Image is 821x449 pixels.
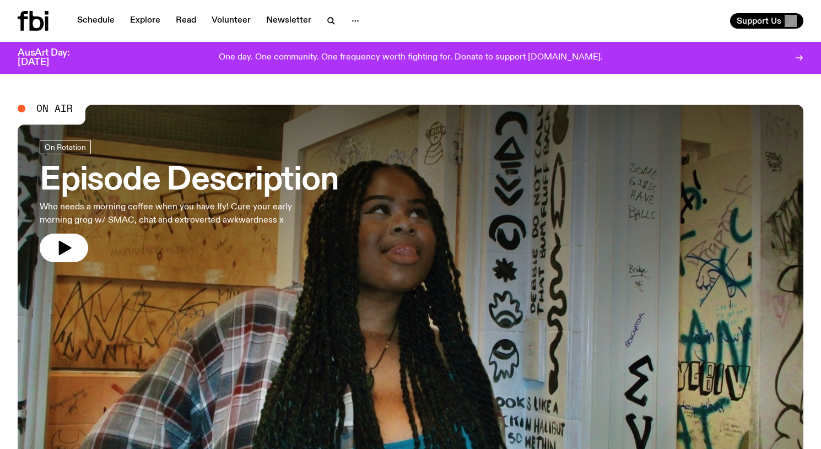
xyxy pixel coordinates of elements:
[730,13,803,29] button: Support Us
[40,201,322,227] p: Who needs a morning coffee when you have Ify! Cure your early morning grog w/ SMAC, chat and extr...
[45,143,86,151] span: On Rotation
[40,140,91,154] a: On Rotation
[36,104,73,113] span: On Air
[737,16,781,26] span: Support Us
[71,13,121,29] a: Schedule
[219,53,603,63] p: One day. One community. One frequency worth fighting for. Donate to support [DOMAIN_NAME].
[260,13,318,29] a: Newsletter
[40,140,338,262] a: Episode DescriptionWho needs a morning coffee when you have Ify! Cure your early morning grog w/ ...
[205,13,257,29] a: Volunteer
[40,165,338,196] h3: Episode Description
[123,13,167,29] a: Explore
[18,48,88,67] h3: AusArt Day: [DATE]
[169,13,203,29] a: Read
